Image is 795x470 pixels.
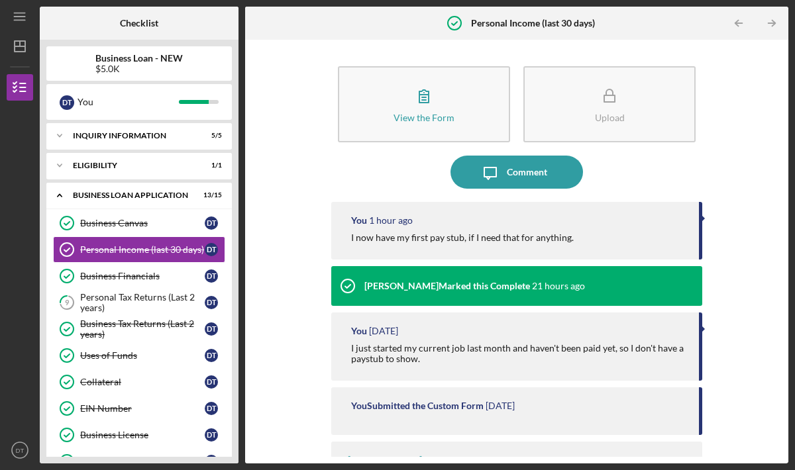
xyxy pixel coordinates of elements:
button: DT [7,437,33,463]
button: Comment [450,156,583,189]
div: D T [205,216,218,230]
div: You [78,91,179,113]
a: Business CanvasDT [53,210,225,236]
div: D T [205,269,218,283]
div: [PERSON_NAME] [348,455,422,465]
div: Uses of Funds [80,350,205,361]
div: I now have my first pay stub, if I need that for anything. [351,232,574,243]
div: You Submitted the Custom Form [351,400,484,411]
div: ELIGIBILITY [73,162,189,169]
div: Business Tax Returns (Last 2 years) [80,318,205,340]
button: Upload [523,66,696,142]
div: Business Canvas [80,218,205,228]
div: D T [205,455,218,468]
a: Business Tax Returns (Last 2 years)DT [53,316,225,342]
time: 2025-09-15 18:53 [532,281,585,291]
button: View the Form [338,66,510,142]
div: Organizational Documents [80,456,205,467]
a: Business LicenseDT [53,422,225,448]
a: Personal Income (last 30 days)DT [53,236,225,263]
div: 5 / 5 [198,132,222,140]
div: Business License [80,430,205,440]
div: Upload [595,113,625,122]
div: 13 / 15 [198,191,222,199]
a: Business FinancialsDT [53,263,225,289]
time: 2025-09-16 14:50 [369,215,413,226]
div: D T [205,296,218,309]
b: Checklist [120,18,158,28]
div: INQUIRY INFORMATION [73,132,189,140]
div: Comment [507,156,547,189]
div: D T [205,243,218,256]
div: D T [205,322,218,336]
tspan: 9 [65,299,70,307]
a: CollateralDT [53,369,225,395]
time: 2025-09-14 21:34 [369,326,398,336]
div: D T [60,95,74,110]
div: D T [205,349,218,362]
div: Personal Income (last 30 days) [80,244,205,255]
div: Business Financials [80,271,205,281]
div: 1 / 1 [198,162,222,169]
text: DT [16,447,25,454]
div: D T [205,428,218,442]
div: I just started my current job last month and haven't been paid yet, so I don't have a paystub to ... [351,343,686,364]
div: [PERSON_NAME] Marked this Complete [364,281,530,291]
div: You [351,326,367,336]
div: Personal Tax Returns (Last 2 years) [80,292,205,313]
a: Uses of FundsDT [53,342,225,369]
div: D T [205,375,218,389]
div: View the Form [394,113,454,122]
a: 9Personal Tax Returns (Last 2 years)DT [53,289,225,316]
b: Personal Income (last 30 days) [471,18,595,28]
time: 2025-09-14 21:34 [486,400,515,411]
div: $5.0K [95,64,183,74]
div: BUSINESS LOAN APPLICATION [73,191,189,199]
b: Business Loan - NEW [95,53,183,64]
a: EIN NumberDT [53,395,225,422]
div: Collateral [80,377,205,387]
div: You [351,215,367,226]
div: EIN Number [80,403,205,414]
div: D T [205,402,218,415]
